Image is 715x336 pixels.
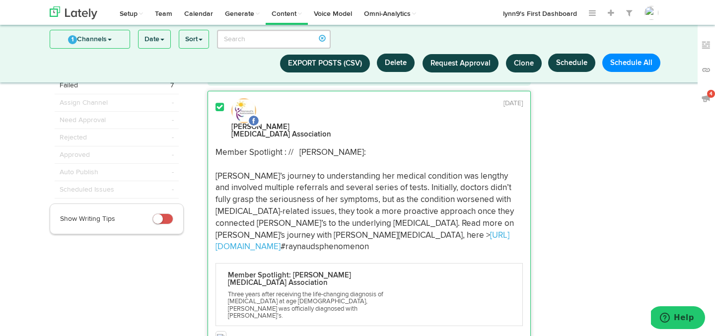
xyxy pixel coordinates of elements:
span: Show Writing Tips [60,215,115,222]
span: - [172,115,174,125]
img: picture [231,98,256,123]
span: - [172,98,174,108]
a: Sort [179,30,209,48]
span: Rejected [60,133,87,142]
button: Schedule [548,54,595,72]
time: [DATE] [503,100,523,107]
span: Failed [60,80,78,90]
span: - [172,150,174,160]
a: 1Channels [50,30,130,48]
span: - [172,185,174,195]
span: Clone [514,60,534,67]
button: Clone [506,54,542,72]
a: Date [139,30,170,48]
button: Export Posts (CSV) [280,55,370,72]
img: facebook.svg [248,115,260,127]
span: 1 [68,35,77,44]
img: links_off.svg [701,65,711,75]
img: announcements_off.svg [701,93,711,103]
button: Delete [377,54,415,72]
img: logo_lately_bg_light.svg [50,6,97,19]
img: keywords_off.svg [701,40,711,50]
span: - [172,167,174,177]
input: Search [217,30,331,49]
p: Member Spotlight: [PERSON_NAME][MEDICAL_DATA] Association [228,271,399,286]
button: Request Approval [423,54,499,72]
button: Schedule All [602,54,660,72]
span: 7 [170,80,174,90]
span: Request Approval [430,60,491,67]
strong: [PERSON_NAME][MEDICAL_DATA] Association [231,123,331,138]
span: Scheduled Issues [60,185,114,195]
span: Assign Channel [60,98,108,108]
p: Member Spotlight : // [PERSON_NAME]: [PERSON_NAME]’s journey to understanding her medical conditi... [215,147,523,253]
p: Three years after receiving the life-changing diagnosis of [MEDICAL_DATA] at age [DEMOGRAPHIC_DAT... [228,291,399,320]
span: - [172,133,174,142]
span: 4 [707,90,715,98]
span: Auto Publish [60,167,98,177]
span: Need Approval [60,115,106,125]
span: Approved [60,150,90,160]
iframe: Opens a widget where you can find more information [651,306,705,331]
img: OhcUycdS6u5e6MDkMfFl [644,6,658,20]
